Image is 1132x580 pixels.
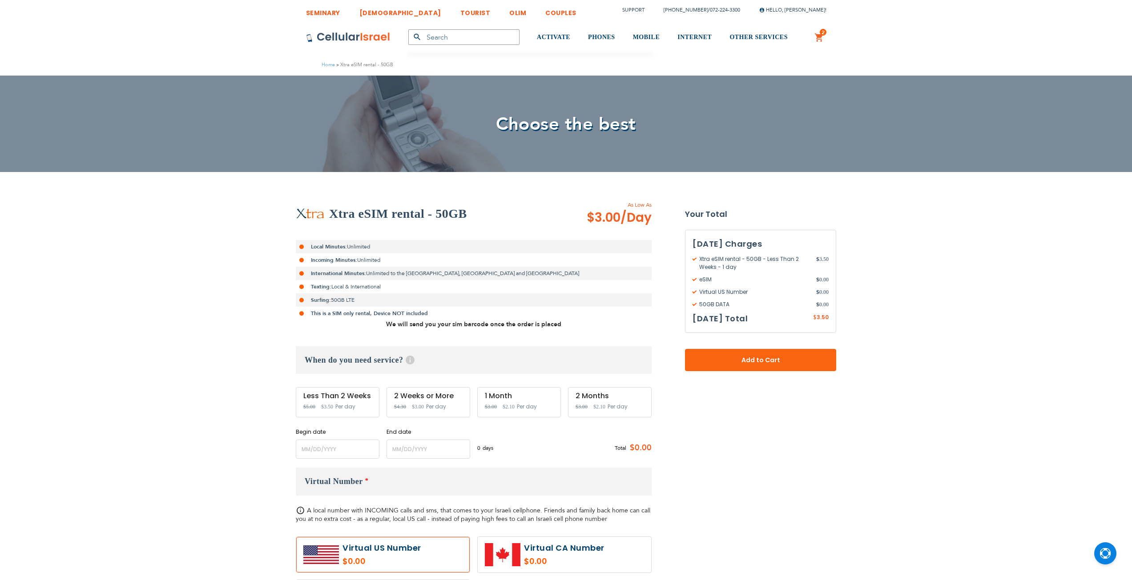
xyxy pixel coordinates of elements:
[296,208,325,220] img: Xtra eSIM rental - 50GB
[816,288,829,296] span: 0.00
[311,256,357,264] strong: Incoming Minutes:
[620,209,652,227] span: /Day
[693,288,816,296] span: Virtual US Number
[563,201,652,209] span: As Low As
[426,403,446,411] span: Per day
[576,404,588,410] span: $3.00
[296,240,652,253] li: Unlimited
[693,255,816,271] span: Xtra eSIM rental - 50GB - Less Than 2 Weeks - 1 day
[311,310,428,317] strong: This is a SIM only rental, Device NOT included
[305,477,363,486] span: Virtual Number
[576,392,644,400] div: 2 Months
[412,404,424,410] span: $3.00
[816,255,819,263] span: $
[816,276,829,284] span: 0.00
[693,237,829,251] h3: [DATE] Charges
[335,60,393,69] li: Xtra eSIM rental - 50GB
[633,21,660,54] a: MOBILE
[517,403,537,411] span: Per day
[387,428,470,436] label: End date
[615,444,626,452] span: Total
[537,21,570,54] a: ACTIVATE
[408,29,520,45] input: Search
[729,34,788,40] span: OTHER SERVICES
[311,270,366,277] strong: International Minutes:
[509,2,526,19] a: OLIM
[608,403,628,411] span: Per day
[386,320,561,328] strong: We will send you your sim barcode once the order is placed
[321,404,333,410] span: $3.50
[693,276,816,284] span: eSIM
[813,314,817,322] span: $
[460,2,491,19] a: TOURIST
[714,356,807,365] span: Add to Cart
[759,7,826,13] span: Hello, [PERSON_NAME]!
[477,444,483,452] span: 0
[622,7,645,13] a: Support
[311,296,331,304] strong: Surfing:
[633,34,660,40] span: MOBILE
[387,440,470,459] input: MM/DD/YYYY
[729,21,788,54] a: OTHER SERVICES
[335,403,355,411] span: Per day
[814,32,824,43] a: 2
[626,441,652,455] span: $0.00
[296,253,652,267] li: Unlimited
[693,312,748,325] h3: [DATE] Total
[588,21,615,54] a: PHONES
[296,267,652,280] li: Unlimited to the [GEOGRAPHIC_DATA], [GEOGRAPHIC_DATA] and [GEOGRAPHIC_DATA]
[296,506,650,523] span: A local number with INCOMING calls and sms, that comes to your Israeli cellphone. Friends and fam...
[322,61,335,68] a: Home
[822,29,825,36] span: 2
[664,7,708,13] a: [PHONE_NUMBER]
[545,2,576,19] a: COUPLES
[593,404,605,410] span: $2.10
[587,209,652,227] span: $3.00
[296,440,379,459] input: MM/DD/YYYY
[485,404,497,410] span: $3.00
[296,280,652,293] li: Local & International
[394,392,463,400] div: 2 Weeks or More
[394,404,406,410] span: $4.30
[406,356,415,364] span: Help
[685,208,836,221] strong: Your Total
[816,276,819,284] span: $
[816,300,819,308] span: $
[303,392,372,400] div: Less Than 2 Weeks
[816,300,829,308] span: 0.00
[485,392,553,400] div: 1 Month
[296,428,379,436] label: Begin date
[311,243,347,250] strong: Local Minutes:
[296,293,652,307] li: 50GB LTE
[296,346,652,374] h3: When do you need service?
[710,7,740,13] a: 072-224-3300
[693,300,816,308] span: 50GB DATA
[537,34,570,40] span: ACTIVATE
[816,255,829,271] span: 3.50
[588,34,615,40] span: PHONES
[496,112,636,136] span: Choose the best
[503,404,515,410] span: $2.10
[677,21,712,54] a: INTERNET
[817,313,829,321] span: 3.50
[483,444,493,452] span: days
[306,2,340,19] a: SEMINARY
[685,349,836,371] button: Add to Cart
[359,2,441,19] a: [DEMOGRAPHIC_DATA]
[306,32,391,43] img: Cellular Israel Logo
[311,283,331,290] strong: Texting:
[329,205,467,223] h2: Xtra eSIM rental - 50GB
[677,34,712,40] span: INTERNET
[303,404,315,410] span: $5.00
[816,288,819,296] span: $
[655,4,740,16] li: /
